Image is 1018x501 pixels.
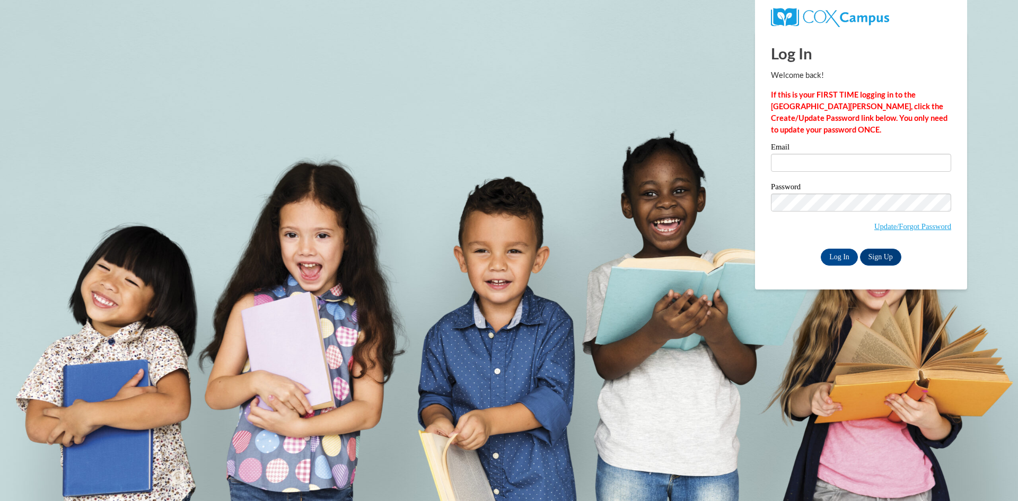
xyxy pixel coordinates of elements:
[771,42,951,64] h1: Log In
[771,12,889,21] a: COX Campus
[821,249,858,266] input: Log In
[771,69,951,81] p: Welcome back!
[771,90,947,134] strong: If this is your FIRST TIME logging in to the [GEOGRAPHIC_DATA][PERSON_NAME], click the Create/Upd...
[771,183,951,194] label: Password
[860,249,901,266] a: Sign Up
[771,8,889,27] img: COX Campus
[874,222,951,231] a: Update/Forgot Password
[771,143,951,154] label: Email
